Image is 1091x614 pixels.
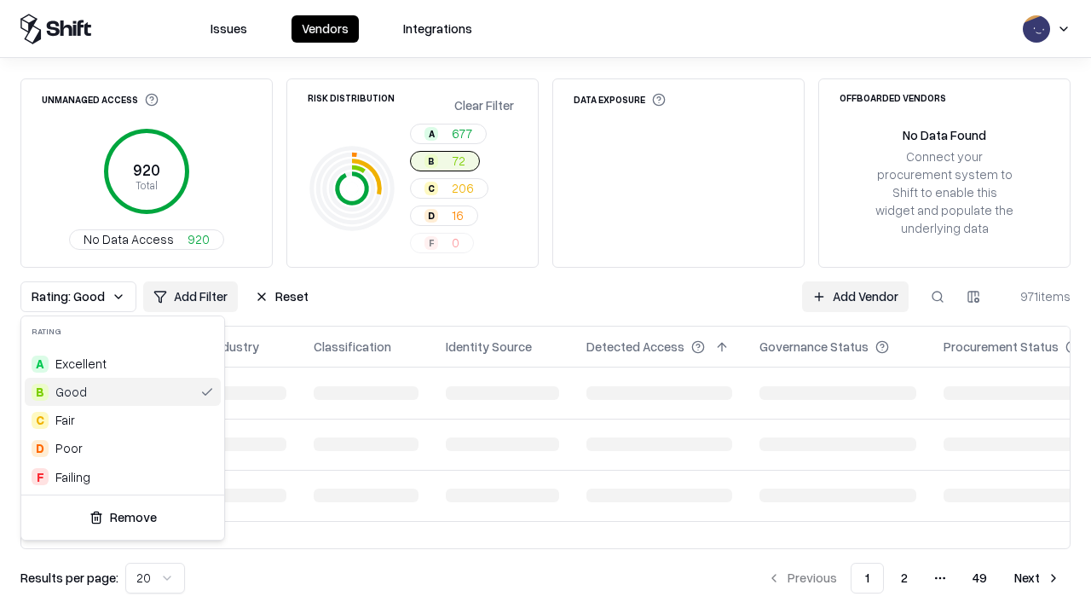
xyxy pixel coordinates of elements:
[28,502,217,533] button: Remove
[32,412,49,429] div: C
[55,355,107,373] span: Excellent
[55,383,87,401] span: Good
[55,439,83,457] div: Poor
[32,356,49,373] div: A
[21,346,224,495] div: Suggestions
[32,440,49,457] div: D
[32,468,49,485] div: F
[55,468,90,486] div: Failing
[32,384,49,401] div: B
[21,316,224,346] div: Rating
[55,411,75,429] span: Fair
